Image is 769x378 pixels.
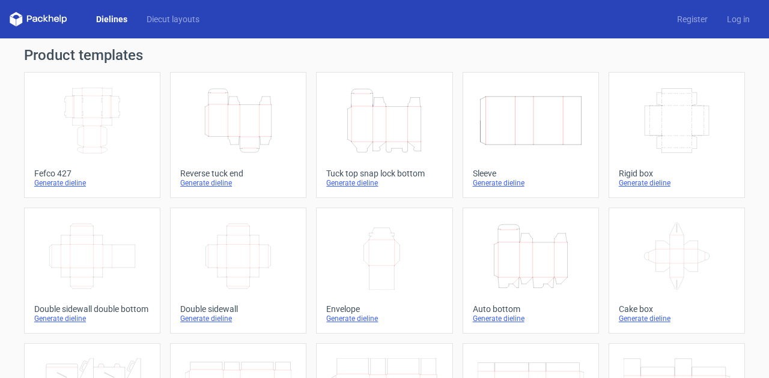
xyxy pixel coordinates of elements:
[463,72,599,198] a: SleeveGenerate dieline
[170,208,306,334] a: Double sidewallGenerate dieline
[667,13,717,25] a: Register
[326,169,442,178] div: Tuck top snap lock bottom
[34,304,150,314] div: Double sidewall double bottom
[34,314,150,323] div: Generate dieline
[24,208,160,334] a: Double sidewall double bottomGenerate dieline
[326,304,442,314] div: Envelope
[619,178,735,188] div: Generate dieline
[619,304,735,314] div: Cake box
[87,13,137,25] a: Dielines
[24,72,160,198] a: Fefco 427Generate dieline
[473,314,589,323] div: Generate dieline
[326,178,442,188] div: Generate dieline
[34,169,150,178] div: Fefco 427
[717,13,759,25] a: Log in
[619,314,735,323] div: Generate dieline
[180,304,296,314] div: Double sidewall
[316,208,452,334] a: EnvelopeGenerate dieline
[609,208,745,334] a: Cake boxGenerate dieline
[609,72,745,198] a: Rigid boxGenerate dieline
[473,304,589,314] div: Auto bottom
[170,72,306,198] a: Reverse tuck endGenerate dieline
[180,169,296,178] div: Reverse tuck end
[473,178,589,188] div: Generate dieline
[316,72,452,198] a: Tuck top snap lock bottomGenerate dieline
[326,314,442,323] div: Generate dieline
[463,208,599,334] a: Auto bottomGenerate dieline
[34,178,150,188] div: Generate dieline
[180,178,296,188] div: Generate dieline
[137,13,209,25] a: Diecut layouts
[619,169,735,178] div: Rigid box
[24,48,745,62] h1: Product templates
[180,314,296,323] div: Generate dieline
[473,169,589,178] div: Sleeve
